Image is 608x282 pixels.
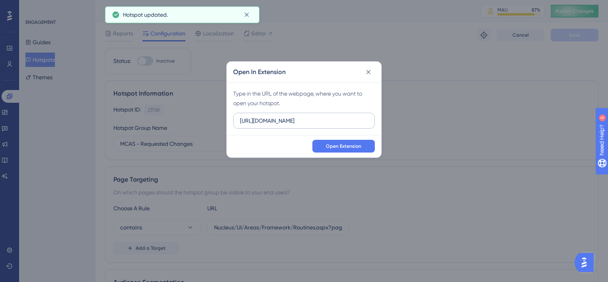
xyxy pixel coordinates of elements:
input: URL [240,116,368,125]
span: Need Help? [19,2,50,12]
span: Hotspot updated. [123,10,168,20]
h2: Open In Extension [233,67,286,77]
iframe: UserGuiding AI Assistant Launcher [575,251,598,274]
div: Type in the URL of the webpage, where you want to open your hotspot. [233,89,375,108]
span: Open Extension [326,143,361,149]
div: 6 [55,4,58,10]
